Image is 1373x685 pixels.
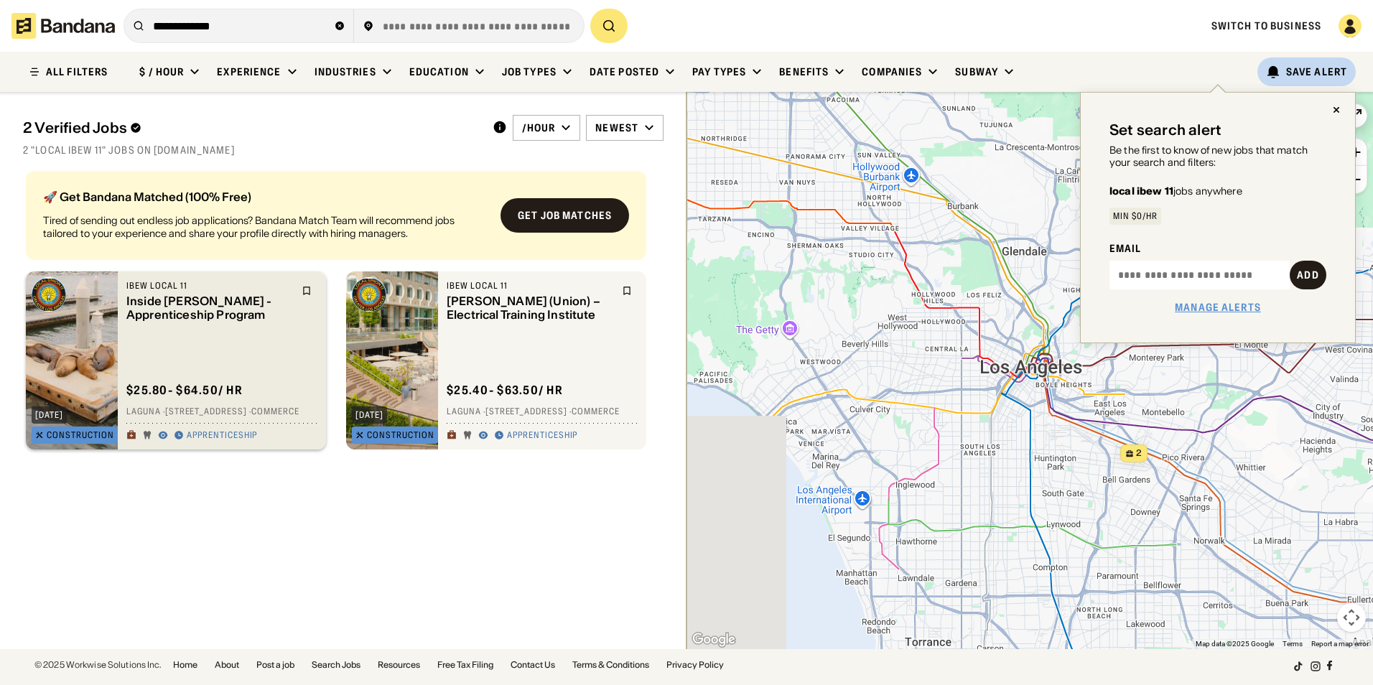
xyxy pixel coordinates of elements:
[378,661,420,669] a: Resources
[522,121,556,134] div: /hour
[447,280,613,292] div: IBEW Local 11
[779,65,829,78] div: Benefits
[511,661,555,669] a: Contact Us
[23,119,481,136] div: 2 Verified Jobs
[47,431,114,439] div: Construction
[1337,603,1366,632] button: Map camera controls
[518,210,612,220] div: Get job matches
[187,430,257,442] div: Apprenticeship
[507,430,577,442] div: Apprenticeship
[355,411,383,419] div: [DATE]
[23,165,664,649] div: grid
[35,411,63,419] div: [DATE]
[666,661,724,669] a: Privacy Policy
[595,121,638,134] div: Newest
[46,67,108,77] div: ALL FILTERS
[1283,640,1303,648] a: Terms (opens in new tab)
[173,661,197,669] a: Home
[1175,301,1261,314] a: Manage Alerts
[367,431,434,439] div: Construction
[692,65,746,78] div: Pay Types
[409,65,469,78] div: Education
[352,277,386,312] img: IBEW Local 11 logo
[1109,121,1221,139] div: Set search alert
[1286,65,1347,78] div: Save Alert
[43,214,489,240] div: Tired of sending out endless job applications? Bandana Match Team will recommend jobs tailored to...
[1136,447,1142,460] span: 2
[11,13,115,39] img: Bandana logotype
[34,661,162,669] div: © 2025 Workwise Solutions Inc.
[139,65,184,78] div: $ / hour
[215,661,239,669] a: About
[1109,242,1326,255] div: Email
[256,661,294,669] a: Post a job
[502,65,557,78] div: Job Types
[955,65,998,78] div: Subway
[1109,186,1242,196] div: jobs anywhere
[1113,212,1158,220] div: Min $0/hr
[1109,144,1326,169] div: Be the first to know of new jobs that match your search and filters:
[43,191,489,202] div: 🚀 Get Bandana Matched (100% Free)
[1211,19,1321,32] a: Switch to Business
[126,406,317,418] div: Laguna · [STREET_ADDRESS] · Commerce
[690,630,737,649] img: Google
[1196,640,1274,648] span: Map data ©2025 Google
[590,65,659,78] div: Date Posted
[437,661,493,669] a: Free Tax Filing
[315,65,376,78] div: Industries
[1109,185,1173,197] b: local ibew 11
[126,294,293,322] div: Inside [PERSON_NAME] - Apprenticeship Program
[32,277,66,312] img: IBEW Local 11 logo
[1297,270,1318,280] div: Add
[1311,640,1369,648] a: Report a map error
[690,630,737,649] a: Open this area in Google Maps (opens a new window)
[447,294,613,322] div: [PERSON_NAME] (Union) – Electrical Training Institute
[312,661,360,669] a: Search Jobs
[447,406,638,418] div: Laguna · [STREET_ADDRESS] · Commerce
[126,383,243,398] div: $ 25.80 - $64.50 / hr
[126,280,293,292] div: IBEW Local 11
[862,65,922,78] div: Companies
[447,383,563,398] div: $ 25.40 - $63.50 / hr
[572,661,649,669] a: Terms & Conditions
[217,65,281,78] div: Experience
[23,144,664,157] div: 2 "local ibew 11" jobs on [DOMAIN_NAME]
